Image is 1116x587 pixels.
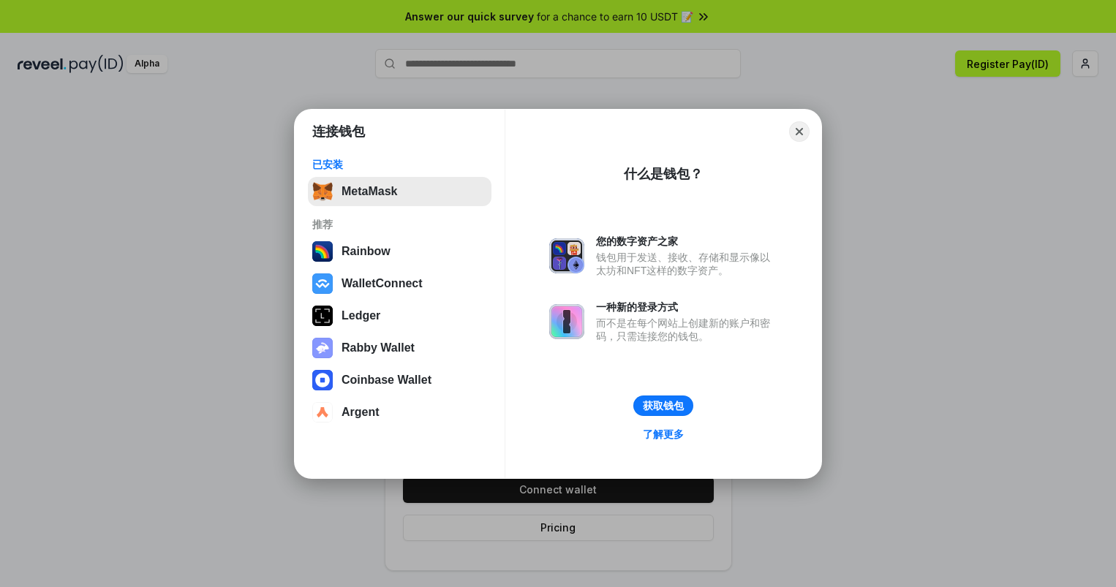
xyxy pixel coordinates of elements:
div: 获取钱包 [643,399,684,412]
button: WalletConnect [308,269,491,298]
img: svg+xml,%3Csvg%20width%3D%22120%22%20height%3D%22120%22%20viewBox%3D%220%200%20120%20120%22%20fil... [312,241,333,262]
img: svg+xml,%3Csvg%20xmlns%3D%22http%3A%2F%2Fwww.w3.org%2F2000%2Fsvg%22%20fill%3D%22none%22%20viewBox... [549,238,584,273]
button: Coinbase Wallet [308,366,491,395]
img: svg+xml,%3Csvg%20xmlns%3D%22http%3A%2F%2Fwww.w3.org%2F2000%2Fsvg%22%20fill%3D%22none%22%20viewBox... [312,338,333,358]
div: WalletConnect [342,277,423,290]
img: svg+xml,%3Csvg%20xmlns%3D%22http%3A%2F%2Fwww.w3.org%2F2000%2Fsvg%22%20fill%3D%22none%22%20viewBox... [549,304,584,339]
img: svg+xml,%3Csvg%20width%3D%2228%22%20height%3D%2228%22%20viewBox%3D%220%200%2028%2028%22%20fill%3D... [312,273,333,294]
div: 您的数字资产之家 [596,235,777,248]
div: Rainbow [342,245,391,258]
div: 钱包用于发送、接收、存储和显示像以太坊和NFT这样的数字资产。 [596,251,777,277]
img: svg+xml,%3Csvg%20fill%3D%22none%22%20height%3D%2233%22%20viewBox%3D%220%200%2035%2033%22%20width%... [312,181,333,202]
div: 一种新的登录方式 [596,300,777,314]
button: Ledger [308,301,491,330]
div: 而不是在每个网站上创建新的账户和密码，只需连接您的钱包。 [596,317,777,343]
button: Rainbow [308,237,491,266]
a: 了解更多 [634,425,693,444]
button: Rabby Wallet [308,333,491,363]
button: MetaMask [308,177,491,206]
div: 已安装 [312,158,487,171]
div: 推荐 [312,218,487,231]
h1: 连接钱包 [312,123,365,140]
div: Argent [342,406,380,419]
img: svg+xml,%3Csvg%20xmlns%3D%22http%3A%2F%2Fwww.w3.org%2F2000%2Fsvg%22%20width%3D%2228%22%20height%3... [312,306,333,326]
div: Ledger [342,309,380,322]
div: 了解更多 [643,428,684,441]
div: Coinbase Wallet [342,374,431,387]
button: 获取钱包 [633,395,693,416]
button: Close [789,121,810,142]
img: svg+xml,%3Csvg%20width%3D%2228%22%20height%3D%2228%22%20viewBox%3D%220%200%2028%2028%22%20fill%3D... [312,402,333,423]
div: Rabby Wallet [342,341,415,355]
div: 什么是钱包？ [624,165,703,183]
img: svg+xml,%3Csvg%20width%3D%2228%22%20height%3D%2228%22%20viewBox%3D%220%200%2028%2028%22%20fill%3D... [312,370,333,390]
button: Argent [308,398,491,427]
div: MetaMask [342,185,397,198]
